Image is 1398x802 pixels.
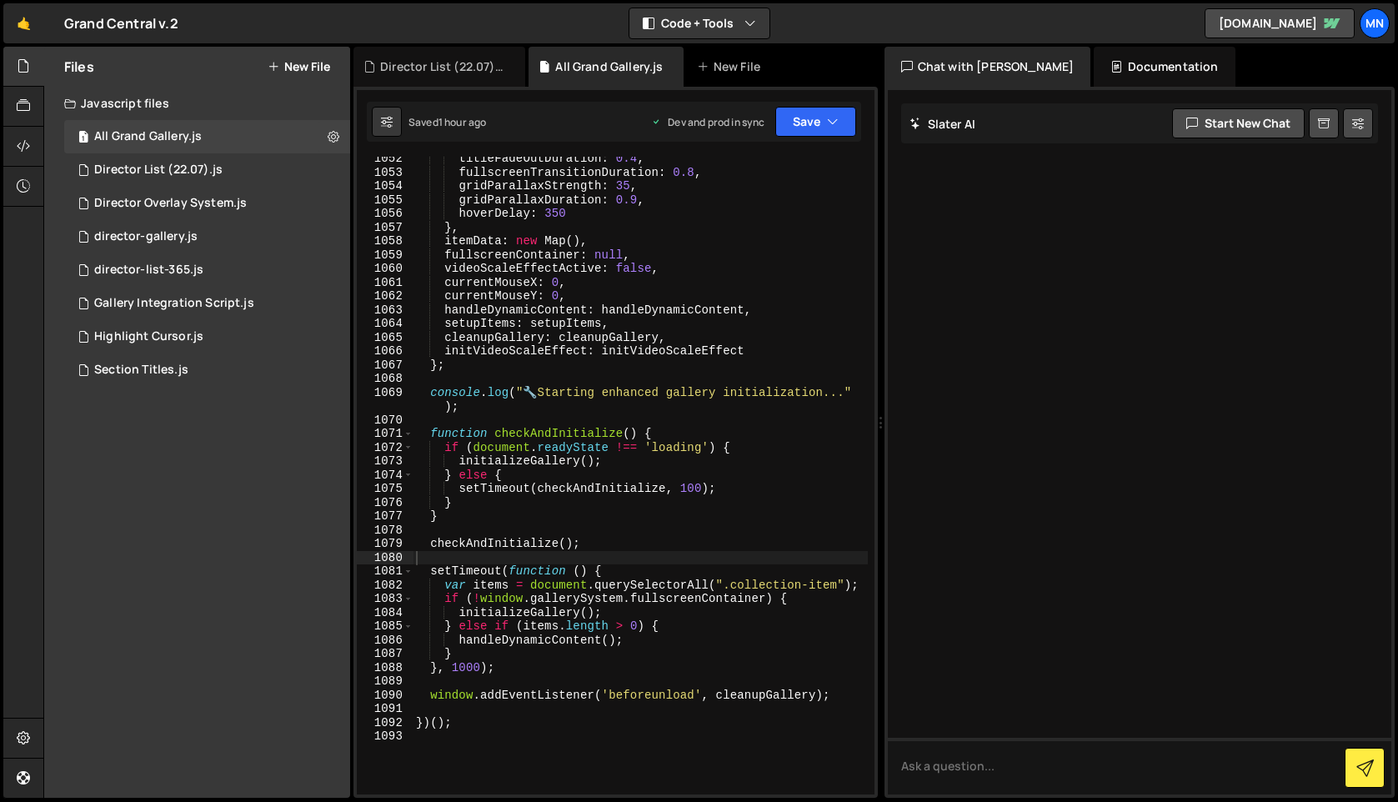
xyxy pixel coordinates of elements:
[357,716,413,730] div: 1092
[357,234,413,248] div: 1058
[651,115,764,129] div: Dev and prod in sync
[357,152,413,166] div: 1052
[64,187,350,220] div: 15298/42891.js
[357,482,413,496] div: 1075
[64,287,350,320] div: 15298/43118.js
[357,262,413,276] div: 1060
[357,674,413,689] div: 1089
[357,592,413,606] div: 1083
[357,689,413,703] div: 1090
[357,248,413,263] div: 1059
[357,331,413,345] div: 1065
[94,229,198,244] div: director-gallery.js
[629,8,769,38] button: Code + Tools
[884,47,1091,87] div: Chat with [PERSON_NAME]
[94,129,202,144] div: All Grand Gallery.js
[357,207,413,221] div: 1056
[357,289,413,303] div: 1062
[64,13,178,33] div: Grand Central v.2
[3,3,44,43] a: 🤙
[78,132,88,145] span: 1
[357,193,413,208] div: 1055
[357,303,413,318] div: 1063
[357,661,413,675] div: 1088
[438,115,487,129] div: 1 hour ago
[94,296,254,311] div: Gallery Integration Script.js
[357,702,413,716] div: 1091
[555,58,663,75] div: All Grand Gallery.js
[94,263,203,278] div: director-list-365.js
[380,58,505,75] div: Director List (22.07).js
[357,524,413,538] div: 1078
[1094,47,1235,87] div: Documentation
[357,441,413,455] div: 1072
[64,120,350,153] div: 15298/43578.js
[64,153,350,187] div: 15298/43501.js
[697,58,767,75] div: New File
[357,179,413,193] div: 1054
[44,87,350,120] div: Javascript files
[357,634,413,648] div: 1086
[357,427,413,441] div: 1071
[94,163,223,178] div: Director List (22.07).js
[94,329,203,344] div: Highlight Cursor.js
[408,115,486,129] div: Saved
[357,469,413,483] div: 1074
[1172,108,1305,138] button: Start new chat
[94,363,188,378] div: Section Titles.js
[357,276,413,290] div: 1061
[357,496,413,510] div: 1076
[94,196,247,211] div: Director Overlay System.js
[775,107,856,137] button: Save
[357,454,413,469] div: 1073
[357,647,413,661] div: 1087
[357,579,413,593] div: 1082
[357,166,413,180] div: 1053
[357,221,413,235] div: 1057
[357,317,413,331] div: 1064
[64,253,350,287] div: 15298/40379.js
[357,537,413,551] div: 1079
[64,220,350,253] div: 15298/40373.js
[357,551,413,565] div: 1080
[357,564,413,579] div: 1081
[357,358,413,373] div: 1067
[64,58,94,76] h2: Files
[357,386,413,414] div: 1069
[64,353,350,387] div: 15298/40223.js
[357,509,413,524] div: 1077
[1205,8,1355,38] a: [DOMAIN_NAME]
[357,344,413,358] div: 1066
[357,372,413,386] div: 1068
[909,116,976,132] h2: Slater AI
[357,414,413,428] div: 1070
[357,606,413,620] div: 1084
[1360,8,1390,38] a: MN
[64,320,350,353] div: 15298/43117.js
[357,729,413,744] div: 1093
[268,60,330,73] button: New File
[357,619,413,634] div: 1085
